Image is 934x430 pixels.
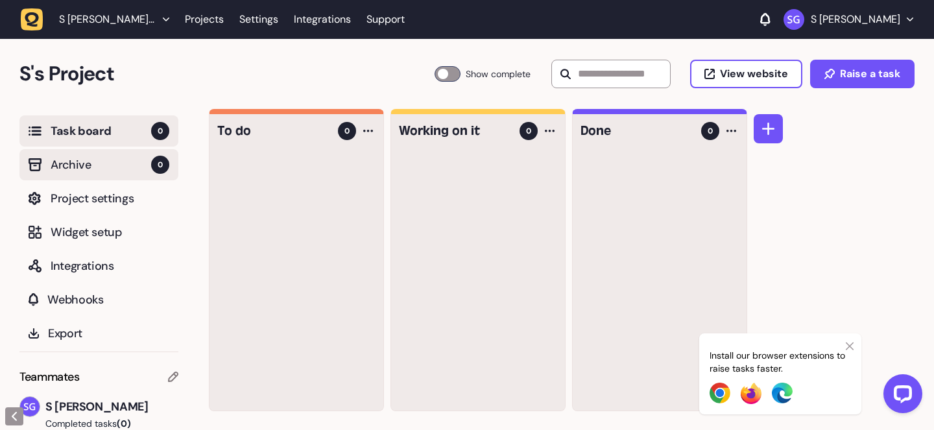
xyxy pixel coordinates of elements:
[710,383,730,403] img: Chrome Extension
[19,217,178,248] button: Widget setup
[59,13,156,26] span: S Gaglione Team
[239,8,278,31] a: Settings
[19,417,168,430] button: Completed tasks(0)
[51,257,169,275] span: Integrations
[19,250,178,281] button: Integrations
[784,9,804,30] img: S Gaglione
[526,125,531,137] span: 0
[294,8,351,31] a: Integrations
[51,122,151,140] span: Task board
[19,183,178,214] button: Project settings
[19,115,178,147] button: Task board0
[399,122,510,140] h4: Working on it
[840,69,900,79] span: Raise a task
[741,383,761,404] img: Firefox Extension
[690,60,802,88] button: View website
[708,125,713,137] span: 0
[810,60,915,88] button: Raise a task
[873,369,928,424] iframe: LiveChat chat widget
[51,223,169,241] span: Widget setup
[151,156,169,174] span: 0
[151,122,169,140] span: 0
[19,149,178,180] button: Archive0
[366,13,405,26] a: Support
[772,383,793,403] img: Edge Extension
[344,125,350,137] span: 0
[51,189,169,208] span: Project settings
[19,368,80,386] span: Teammates
[19,284,178,315] button: Webhooks
[20,397,40,416] img: S Gaglione
[217,122,329,140] h4: To do
[21,8,177,31] button: S [PERSON_NAME] Team
[45,398,178,416] span: S [PERSON_NAME]
[48,324,169,342] span: Export
[784,9,913,30] button: S [PERSON_NAME]
[19,58,435,90] h2: S's Project
[466,66,531,82] span: Show complete
[710,349,851,375] p: Install our browser extensions to raise tasks faster.
[51,156,151,174] span: Archive
[185,8,224,31] a: Projects
[47,291,169,309] span: Webhooks
[811,13,900,26] p: S [PERSON_NAME]
[581,122,692,140] h4: Done
[720,69,788,79] span: View website
[19,318,178,349] button: Export
[117,418,131,429] span: (0)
